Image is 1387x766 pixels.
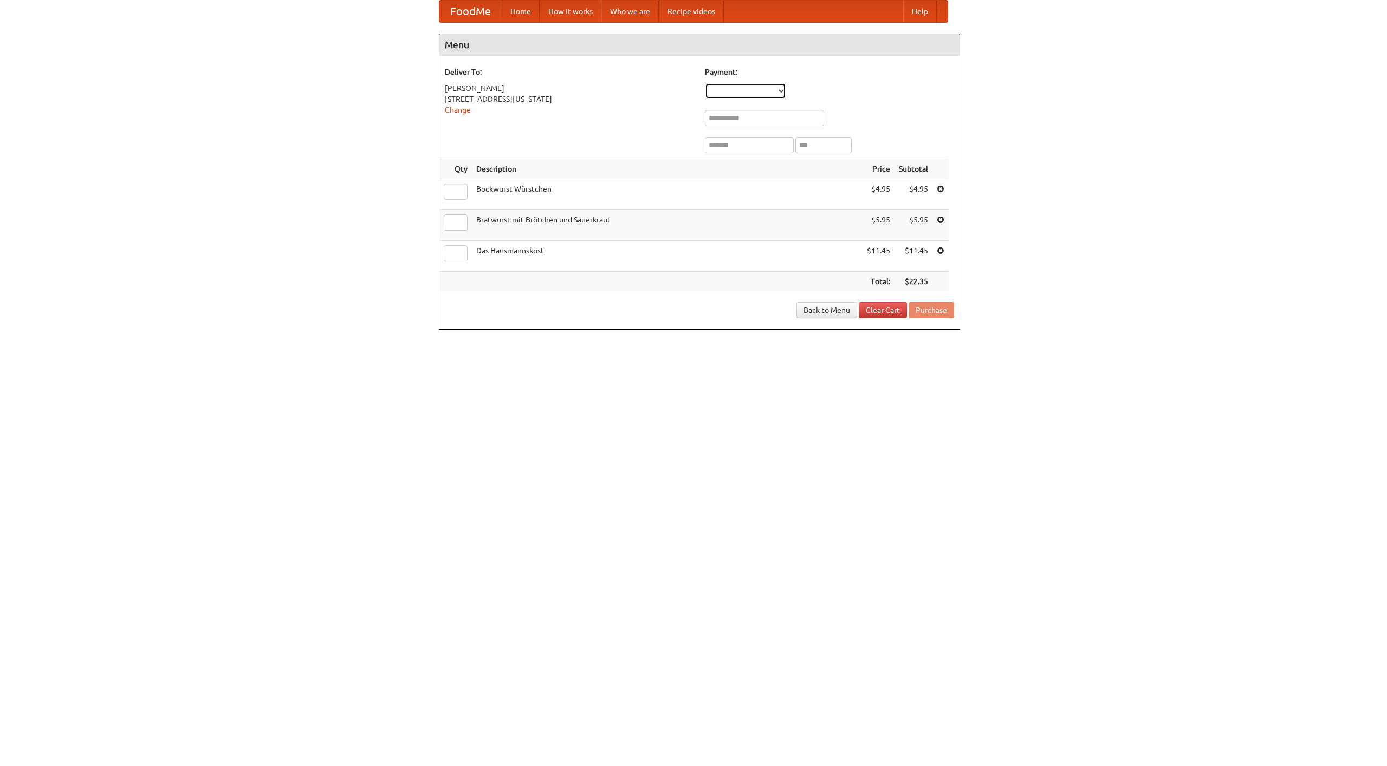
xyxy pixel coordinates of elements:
[895,272,932,292] th: $22.35
[903,1,937,22] a: Help
[540,1,601,22] a: How it works
[439,34,960,56] h4: Menu
[863,159,895,179] th: Price
[472,210,863,241] td: Bratwurst mit Brötchen und Sauerkraut
[472,159,863,179] th: Description
[705,67,954,77] h5: Payment:
[659,1,724,22] a: Recipe videos
[796,302,857,318] a: Back to Menu
[863,241,895,272] td: $11.45
[859,302,907,318] a: Clear Cart
[502,1,540,22] a: Home
[895,241,932,272] td: $11.45
[863,210,895,241] td: $5.95
[895,210,932,241] td: $5.95
[895,159,932,179] th: Subtotal
[445,106,471,114] a: Change
[439,159,472,179] th: Qty
[895,179,932,210] td: $4.95
[472,241,863,272] td: Das Hausmannskost
[601,1,659,22] a: Who we are
[445,67,694,77] h5: Deliver To:
[863,272,895,292] th: Total:
[439,1,502,22] a: FoodMe
[445,83,694,94] div: [PERSON_NAME]
[472,179,863,210] td: Bockwurst Würstchen
[863,179,895,210] td: $4.95
[909,302,954,318] button: Purchase
[445,94,694,104] div: [STREET_ADDRESS][US_STATE]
